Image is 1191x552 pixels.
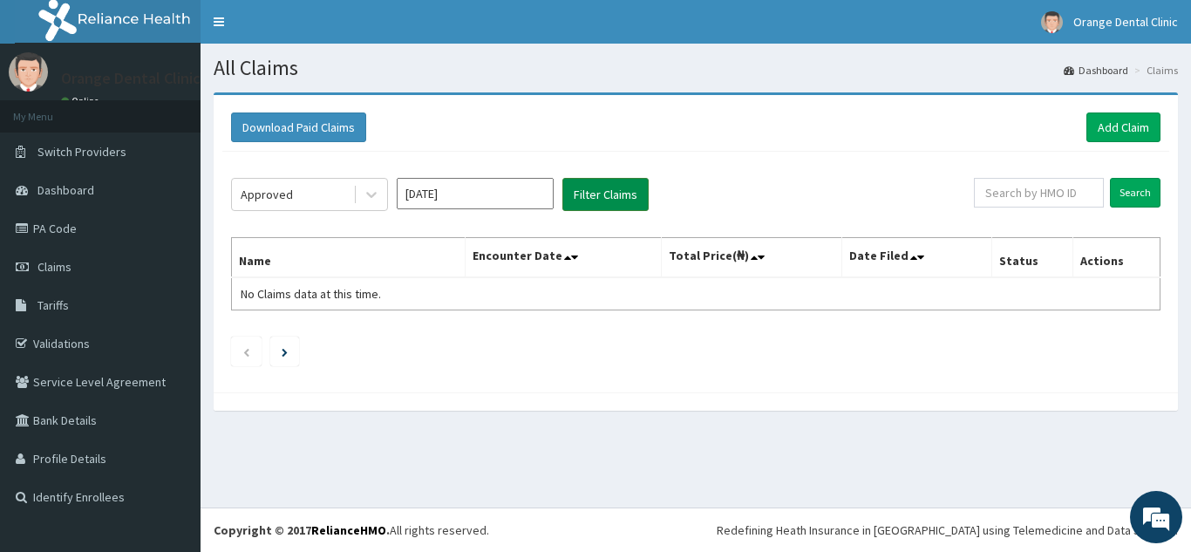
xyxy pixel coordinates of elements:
[37,182,94,198] span: Dashboard
[842,238,992,278] th: Date Filed
[241,186,293,203] div: Approved
[37,259,71,275] span: Claims
[231,112,366,142] button: Download Paid Claims
[9,367,332,428] textarea: Type your message and hit 'Enter'
[974,178,1104,208] input: Search by HMO ID
[214,57,1178,79] h1: All Claims
[397,178,554,209] input: Select Month and Year
[61,95,103,107] a: Online
[241,286,381,302] span: No Claims data at this time.
[232,238,466,278] th: Name
[1064,63,1128,78] a: Dashboard
[466,238,661,278] th: Encounter Date
[562,178,649,211] button: Filter Claims
[286,9,328,51] div: Minimize live chat window
[201,508,1191,552] footer: All rights reserved.
[661,238,842,278] th: Total Price(₦)
[1041,11,1063,33] img: User Image
[992,238,1073,278] th: Status
[1130,63,1178,78] li: Claims
[242,344,250,359] a: Previous page
[9,52,48,92] img: User Image
[91,98,293,120] div: Chat with us now
[214,522,390,538] strong: Copyright © 2017 .
[101,165,241,341] span: We're online!
[61,71,201,86] p: Orange Dental Clinic
[1072,238,1160,278] th: Actions
[282,344,288,359] a: Next page
[1110,178,1160,208] input: Search
[311,522,386,538] a: RelianceHMO
[1086,112,1160,142] a: Add Claim
[37,144,126,160] span: Switch Providers
[1073,14,1178,30] span: Orange Dental Clinic
[32,87,71,131] img: d_794563401_company_1708531726252_794563401
[37,297,69,313] span: Tariffs
[717,521,1178,539] div: Redefining Heath Insurance in [GEOGRAPHIC_DATA] using Telemedicine and Data Science!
